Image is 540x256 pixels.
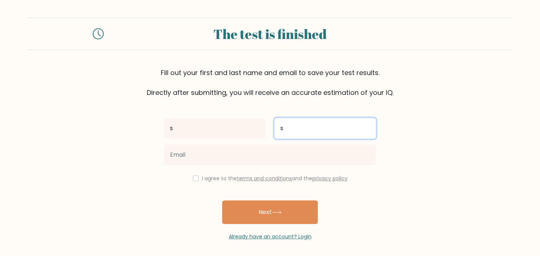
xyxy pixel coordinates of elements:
input: Last name [274,118,376,139]
a: terms and conditions [237,175,292,182]
a: privacy policy [312,175,348,182]
a: Already have an account? Login [229,233,312,240]
div: Fill out your first and last name and email to save your test results. Directly after submitting,... [27,68,513,97]
input: Email [164,145,376,165]
label: I agree to the and the [202,175,348,182]
button: Next [222,200,318,224]
div: The test is finished [113,24,427,44]
input: First name [164,118,266,139]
